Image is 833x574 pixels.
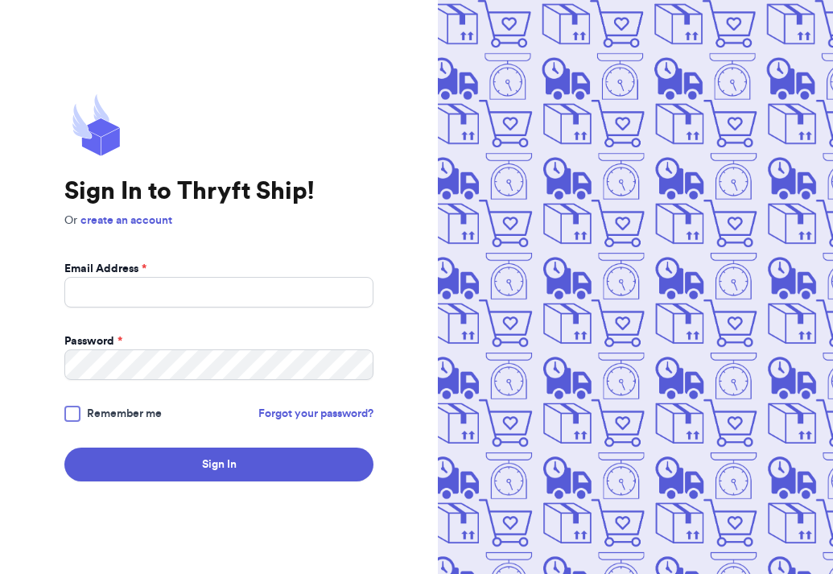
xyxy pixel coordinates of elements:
h1: Sign In to Thryft Ship! [64,177,373,206]
label: Password [64,333,122,349]
a: Forgot your password? [258,406,373,422]
a: create an account [80,215,172,226]
span: Remember me [87,406,162,422]
button: Sign In [64,448,373,481]
label: Email Address [64,261,146,277]
p: Or [64,213,373,229]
